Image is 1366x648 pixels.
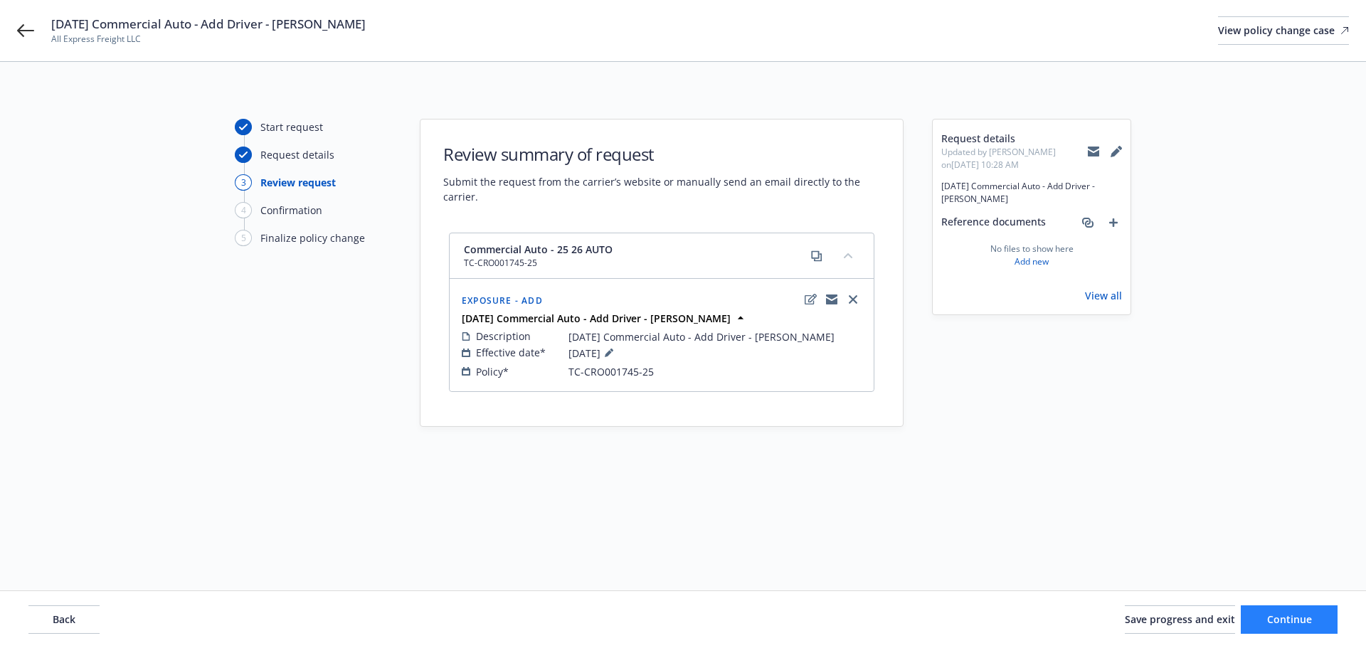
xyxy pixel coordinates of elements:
[808,248,825,265] a: copy
[260,203,322,218] div: Confirmation
[260,147,334,162] div: Request details
[941,180,1122,206] span: [DATE] Commercial Auto - Add Driver - [PERSON_NAME]
[568,329,835,344] span: [DATE] Commercial Auto - Add Driver - [PERSON_NAME]
[941,214,1046,231] span: Reference documents
[476,345,546,360] span: Effective date*
[1218,16,1349,45] a: View policy change case
[476,364,509,379] span: Policy*
[1125,612,1235,626] span: Save progress and exit
[462,294,543,307] span: Exposure - Add
[464,242,613,257] span: Commercial Auto - 25 26 AUTO
[462,312,731,325] strong: [DATE] Commercial Auto - Add Driver - [PERSON_NAME]
[51,16,366,33] span: [DATE] Commercial Auto - Add Driver - [PERSON_NAME]
[1218,17,1349,44] div: View policy change case
[990,243,1074,255] span: No files to show here
[802,291,819,308] a: edit
[53,612,75,626] span: Back
[941,131,1088,146] span: Request details
[845,291,862,308] a: close
[443,142,880,166] h1: Review summary of request
[1085,288,1122,303] a: View all
[476,329,531,344] span: Description
[568,344,618,361] span: [DATE]
[1241,605,1338,634] button: Continue
[51,33,366,46] span: All Express Freight LLC
[837,244,859,267] button: collapse content
[235,202,252,218] div: 4
[1267,612,1312,626] span: Continue
[235,174,252,191] div: 3
[260,119,323,134] div: Start request
[823,291,840,308] a: copyLogging
[260,175,336,190] div: Review request
[28,605,100,634] button: Back
[1105,214,1122,231] a: add
[1079,214,1096,231] a: associate
[464,257,613,270] span: TC-CRO001745-25
[1125,605,1235,634] button: Save progress and exit
[260,230,365,245] div: Finalize policy change
[450,233,874,279] div: Commercial Auto - 25 26 AUTOTC-CRO001745-25copycollapse content
[443,174,880,204] span: Submit the request from the carrier’s website or manually send an email directly to the carrier.
[235,230,252,246] div: 5
[568,364,654,379] span: TC-CRO001745-25
[941,146,1088,171] span: Updated by [PERSON_NAME] on [DATE] 10:28 AM
[1015,255,1049,268] a: Add new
